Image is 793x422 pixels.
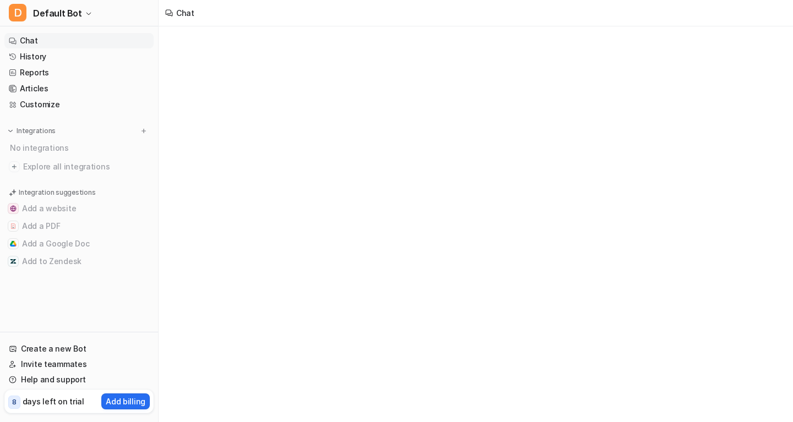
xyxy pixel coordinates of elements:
img: expand menu [7,127,14,135]
img: Add a Google Doc [10,240,17,247]
a: Explore all integrations [4,159,154,174]
span: Explore all integrations [23,158,149,176]
img: Add a PDF [10,223,17,229]
a: Invite teammates [4,357,154,372]
a: Customize [4,97,154,112]
a: Articles [4,81,154,96]
a: Chat [4,33,154,48]
span: D [9,4,26,21]
div: Chat [176,7,194,19]
a: Create a new Bot [4,341,154,357]
button: Add billing [101,393,150,409]
button: Add a Google DocAdd a Google Doc [4,235,154,253]
button: Add a websiteAdd a website [4,200,154,217]
p: days left on trial [23,396,84,407]
p: Integration suggestions [19,188,95,198]
img: menu_add.svg [140,127,148,135]
button: Add to ZendeskAdd to Zendesk [4,253,154,270]
span: Default Bot [33,6,82,21]
div: No integrations [7,139,154,157]
p: Add billing [106,396,145,407]
p: 8 [12,397,17,407]
img: Add a website [10,205,17,212]
a: History [4,49,154,64]
img: explore all integrations [9,161,20,172]
a: Help and support [4,372,154,387]
button: Integrations [4,125,59,136]
img: Add to Zendesk [10,258,17,265]
p: Integrations [17,127,56,135]
a: Reports [4,65,154,80]
button: Add a PDFAdd a PDF [4,217,154,235]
